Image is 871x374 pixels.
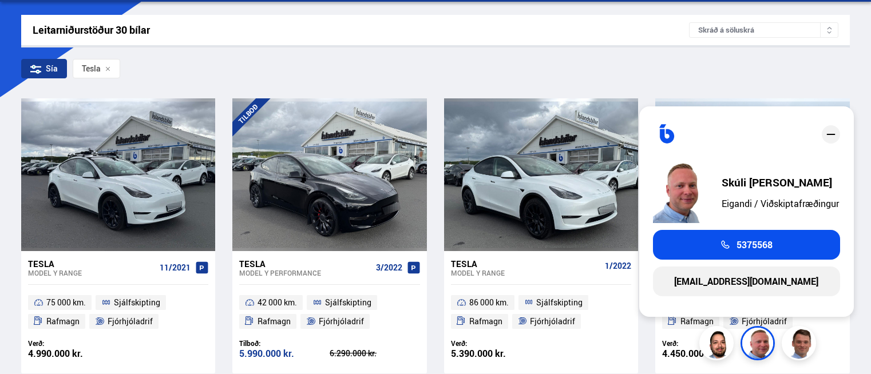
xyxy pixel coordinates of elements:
[319,315,364,328] span: Fjórhjóladrif
[160,263,191,272] span: 11/2021
[325,296,371,309] span: Sjálfskipting
[330,349,420,357] div: 6.290.000 kr.
[28,258,155,269] div: Tesla
[722,198,839,209] div: Eigandi / Viðskiptafræðingur
[653,160,710,223] img: siFngHWaQ9KaOqBr.png
[46,296,86,309] span: 75 000 km.
[9,5,43,39] button: Opna LiveChat spjallviðmót
[662,339,753,348] div: Verð:
[239,339,330,348] div: Tilboð:
[653,230,840,260] a: 5375568
[742,315,787,328] span: Fjórhjóladrif
[701,328,735,362] img: nhp88E3Fdnt1Opn2.png
[33,24,689,36] div: Leitarniðurstöður 30 bílar
[722,177,839,188] div: Skúli [PERSON_NAME]
[28,349,118,359] div: 4.990.000 kr.
[239,258,371,269] div: Tesla
[376,263,402,272] span: 3/2022
[737,240,773,250] span: 5375568
[239,349,330,359] div: 5.990.000 kr.
[605,261,631,270] span: 1/2022
[662,349,753,359] div: 4.450.000 kr.
[28,339,118,348] div: Verð:
[451,339,541,348] div: Verð:
[689,22,838,38] div: Skráð á söluskrá
[28,269,155,277] div: Model Y RANGE
[451,258,600,269] div: Tesla
[21,251,215,373] a: Tesla Model Y RANGE 11/2021 75 000 km. Sjálfskipting Rafmagn Fjórhjóladrif Verð: 4.990.000 kr.
[469,315,502,328] span: Rafmagn
[653,266,840,296] a: [EMAIL_ADDRESS][DOMAIN_NAME]
[742,328,777,362] img: siFngHWaQ9KaOqBr.png
[258,315,291,328] span: Rafmagn
[783,328,818,362] img: FbJEzSuNWCJXmdc-.webp
[822,125,840,144] div: close
[46,315,80,328] span: Rafmagn
[469,296,509,309] span: 86 000 km.
[444,251,638,373] a: Tesla Model Y RANGE 1/2022 86 000 km. Sjálfskipting Rafmagn Fjórhjóladrif Verð: 5.390.000 kr.
[232,251,426,373] a: Tesla Model Y PERFORMANCE 3/2022 42 000 km. Sjálfskipting Rafmagn Fjórhjóladrif Tilboð: 5.990.000...
[108,315,153,328] span: Fjórhjóladrif
[536,296,583,309] span: Sjálfskipting
[239,269,371,277] div: Model Y PERFORMANCE
[451,269,600,277] div: Model Y RANGE
[82,64,101,73] span: Tesla
[114,296,160,309] span: Sjálfskipting
[21,59,67,78] div: Sía
[680,315,714,328] span: Rafmagn
[258,296,297,309] span: 42 000 km.
[530,315,575,328] span: Fjórhjóladrif
[451,349,541,359] div: 5.390.000 kr.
